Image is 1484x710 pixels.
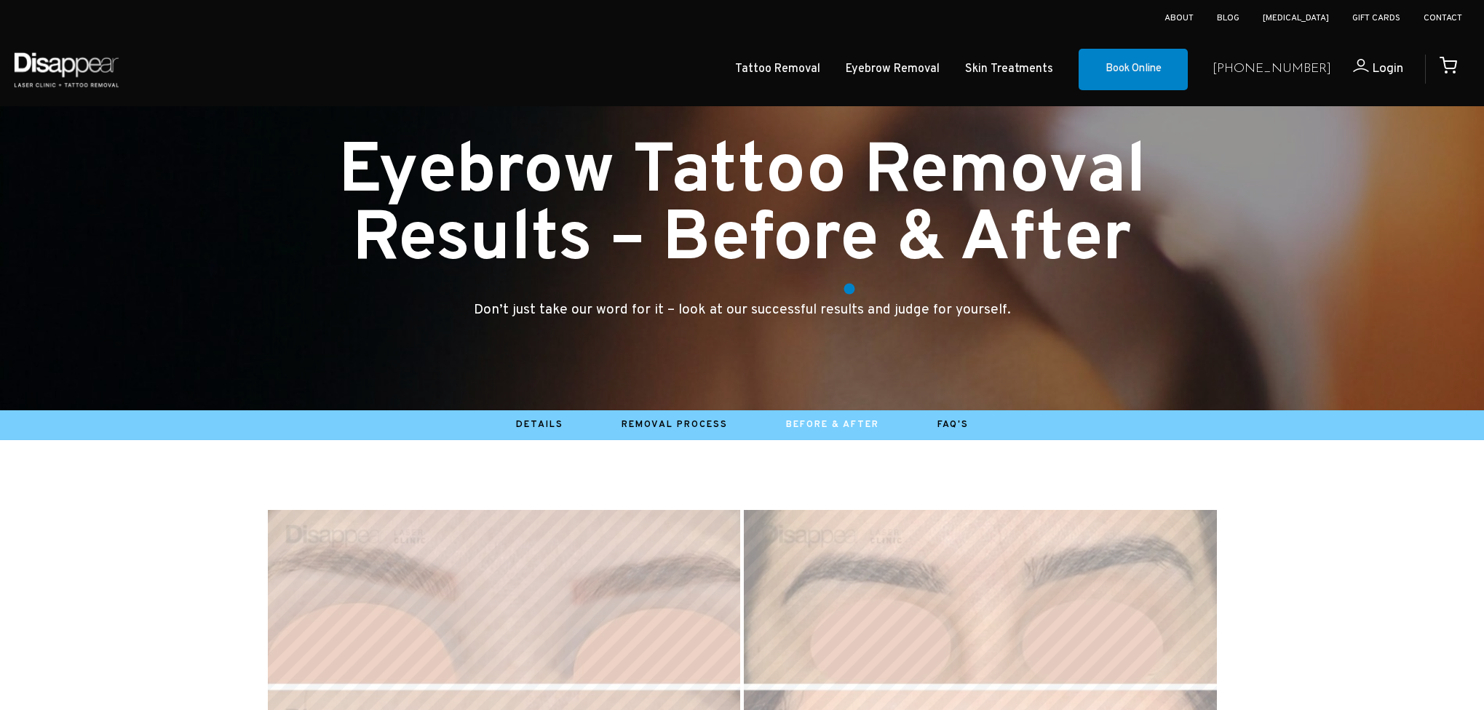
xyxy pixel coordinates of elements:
a: Login [1331,59,1403,80]
a: About [1164,12,1194,24]
img: Disappear - Laser Clinic and Tattoo Removal Services in Sydney, Australia [11,44,122,95]
a: Book Online [1079,49,1188,91]
a: [PHONE_NUMBER] [1213,59,1331,80]
a: Skin Treatments [965,59,1053,80]
a: Tattoo Removal [735,59,820,80]
h4: Don’t just take our word for it – look at our successful results and judge for yourself. [245,301,1240,319]
a: Blog [1217,12,1239,24]
a: Contact [1424,12,1462,24]
a: [MEDICAL_DATA] [1263,12,1329,24]
a: Gift Cards [1352,12,1400,24]
span: Login [1372,60,1403,77]
a: Removal Process [622,419,728,431]
a: FAQ's [937,419,969,431]
a: Before & After [786,419,879,431]
a: Details [516,419,563,431]
h1: Eyebrow Tattoo Removal Results – Before & After [245,140,1240,275]
a: Eyebrow Removal [846,59,940,80]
